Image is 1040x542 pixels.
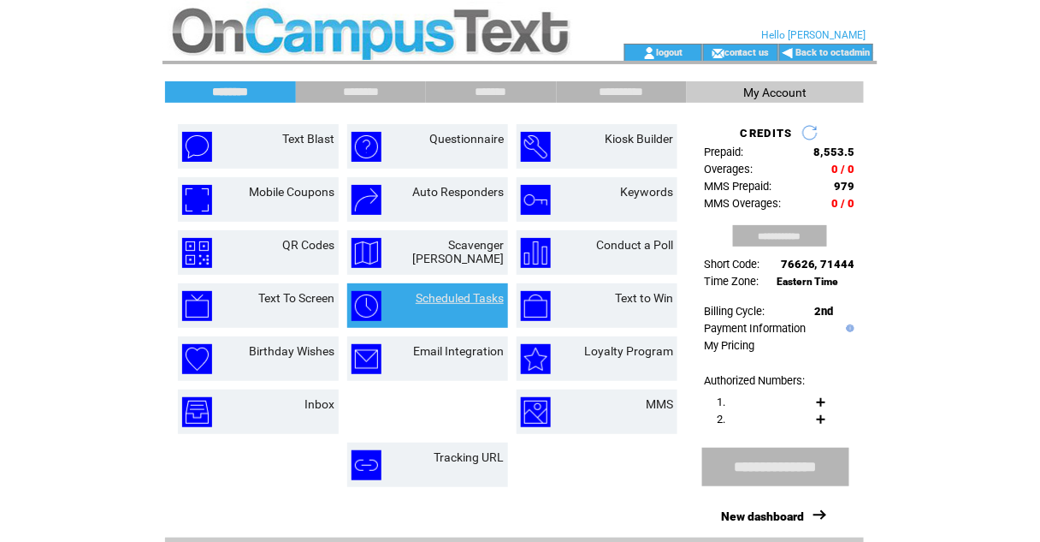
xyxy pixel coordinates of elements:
a: Text to Win [615,291,673,305]
a: Questionnaire [429,132,504,146]
a: Tracking URL [434,450,504,464]
a: Text To Screen [258,291,334,305]
img: loyalty-program.png [521,344,551,374]
span: Hello [PERSON_NAME] [762,29,866,41]
img: mobile-coupons.png [182,185,212,215]
a: logout [656,46,682,57]
span: Authorized Numbers: [704,374,805,387]
a: Mobile Coupons [249,185,334,199]
a: Inbox [304,397,334,411]
img: kiosk-builder.png [521,132,551,162]
img: text-blast.png [182,132,212,162]
a: My Pricing [704,339,754,352]
span: 8,553.5 [814,146,855,158]
a: Text Blast [282,132,334,146]
span: MMS Prepaid: [704,180,771,193]
span: Overages: [704,163,753,176]
img: text-to-screen.png [182,291,212,321]
a: Birthday Wishes [249,344,334,358]
a: New dashboard [721,509,804,523]
img: scheduled-tasks.png [352,291,381,321]
span: Short Code: [704,258,759,271]
a: QR Codes [282,238,334,252]
span: Prepaid: [704,146,743,158]
img: contact_us_icon.gif [712,46,724,60]
a: contact us [724,46,770,57]
span: 76626, 71444 [781,258,855,271]
img: tracking-url.png [352,450,381,480]
span: CREDITS [741,127,793,140]
img: scavenger-hunt.png [352,238,381,268]
a: MMS [646,397,673,411]
img: keywords.png [521,185,551,215]
img: email-integration.png [352,344,381,374]
img: questionnaire.png [352,132,381,162]
img: backArrow.gif [782,46,795,60]
span: MMS Overages: [704,197,781,210]
a: Back to octadmin [796,47,871,58]
a: Conduct a Poll [596,238,673,252]
img: inbox.png [182,397,212,427]
span: My Account [744,86,807,99]
img: conduct-a-poll.png [521,238,551,268]
img: mms.png [521,397,551,427]
span: 2nd [815,305,834,318]
span: 1. [717,396,725,408]
a: Auto Responders [412,185,504,199]
a: Scavenger [PERSON_NAME] [412,238,504,265]
img: help.gif [842,325,854,332]
img: qr-codes.png [182,238,212,268]
img: birthday-wishes.png [182,344,212,374]
span: 0 / 0 [832,197,855,210]
a: Loyalty Program [584,344,673,358]
img: auto-responders.png [352,185,381,215]
span: Eastern Time [777,276,839,288]
img: account_icon.gif [643,46,656,60]
a: Email Integration [413,344,504,358]
span: 0 / 0 [832,163,855,176]
span: 2. [717,413,725,426]
a: Scheduled Tasks [416,291,504,305]
span: Time Zone: [704,275,759,288]
a: Kiosk Builder [605,132,673,146]
a: Keywords [620,185,673,199]
img: text-to-win.png [521,291,551,321]
a: Payment Information [704,322,806,335]
span: 979 [835,180,855,193]
span: Billing Cycle: [704,305,765,318]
